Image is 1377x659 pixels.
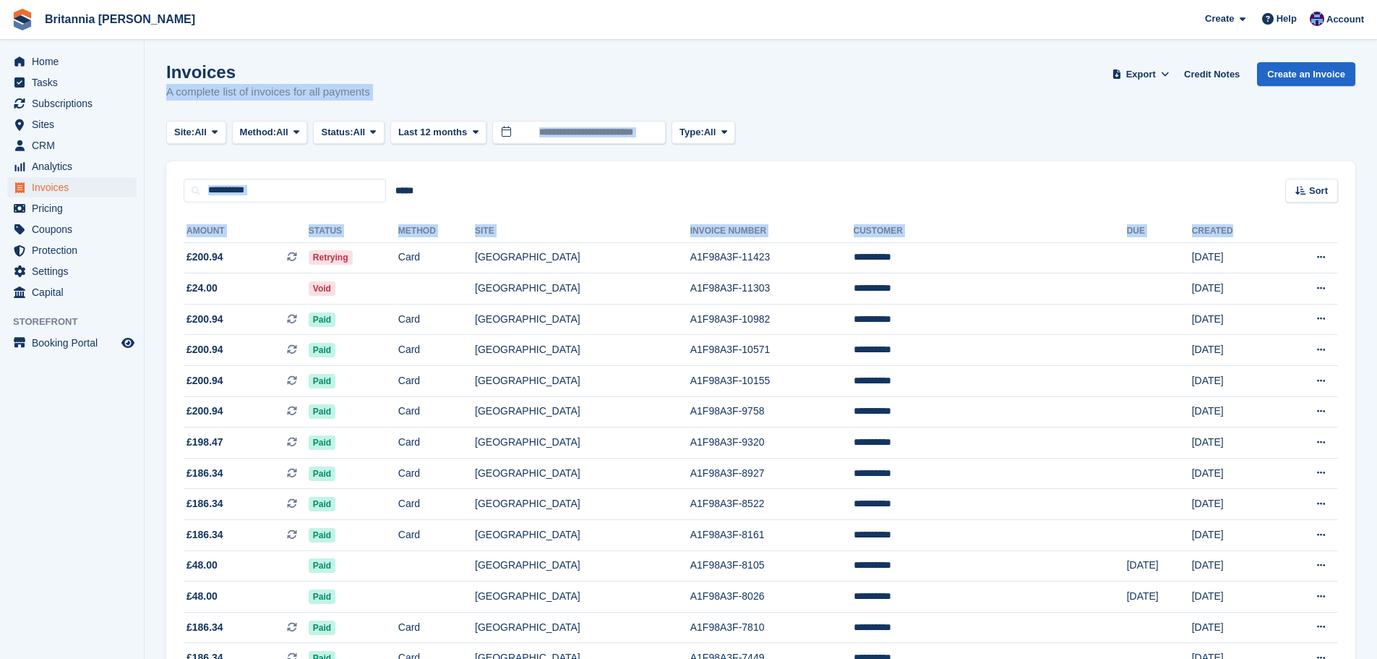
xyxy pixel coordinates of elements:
[7,240,137,260] a: menu
[398,520,475,551] td: Card
[475,612,690,643] td: [GEOGRAPHIC_DATA]
[186,589,218,604] span: £48.00
[1257,62,1355,86] a: Create an Invoice
[7,93,137,114] a: menu
[1127,582,1192,613] td: [DATE]
[32,51,119,72] span: Home
[309,467,335,481] span: Paid
[32,240,119,260] span: Protection
[309,404,335,419] span: Paid
[7,114,137,135] a: menu
[690,335,854,366] td: A1F98A3F-10571
[1192,489,1277,520] td: [DATE]
[166,84,370,101] p: A complete list of invoices for all payments
[398,304,475,335] td: Card
[1192,220,1277,243] th: Created
[475,428,690,459] td: [GEOGRAPHIC_DATA]
[690,220,854,243] th: Invoice Number
[1192,458,1277,489] td: [DATE]
[398,125,467,140] span: Last 12 months
[276,125,288,140] span: All
[7,177,137,197] a: menu
[475,520,690,551] td: [GEOGRAPHIC_DATA]
[398,458,475,489] td: Card
[1192,304,1277,335] td: [DATE]
[1310,12,1324,26] img: Becca Clark
[1178,62,1245,86] a: Credit Notes
[7,261,137,281] a: menu
[1109,62,1172,86] button: Export
[186,250,223,265] span: £200.94
[475,396,690,428] td: [GEOGRAPHIC_DATA]
[309,281,335,296] span: Void
[32,198,119,218] span: Pricing
[186,435,223,450] span: £198.47
[690,520,854,551] td: A1F98A3F-8161
[1192,520,1277,551] td: [DATE]
[309,590,335,604] span: Paid
[704,125,716,140] span: All
[398,489,475,520] td: Card
[475,489,690,520] td: [GEOGRAPHIC_DATA]
[32,72,119,93] span: Tasks
[186,558,218,573] span: £48.00
[475,220,690,243] th: Site
[309,220,398,243] th: Status
[854,220,1127,243] th: Customer
[194,125,207,140] span: All
[186,527,223,543] span: £186.34
[1326,12,1364,27] span: Account
[1127,550,1192,582] td: [DATE]
[7,72,137,93] a: menu
[32,135,119,156] span: CRM
[186,496,223,511] span: £186.34
[7,282,137,302] a: menu
[1126,67,1156,82] span: Export
[690,582,854,613] td: A1F98A3F-8026
[1192,335,1277,366] td: [DATE]
[186,620,223,635] span: £186.34
[475,550,690,582] td: [GEOGRAPHIC_DATA]
[398,428,475,459] td: Card
[309,435,335,450] span: Paid
[309,558,335,573] span: Paid
[475,273,690,305] td: [GEOGRAPHIC_DATA]
[690,489,854,520] td: A1F98A3F-8522
[1205,12,1234,26] span: Create
[690,242,854,273] td: A1F98A3F-11423
[7,333,137,353] a: menu
[186,466,223,481] span: £186.34
[186,312,223,327] span: £200.94
[690,304,854,335] td: A1F98A3F-10982
[398,612,475,643] td: Card
[32,333,119,353] span: Booking Portal
[12,9,33,30] img: stora-icon-8386f47178a22dfd0bd8f6a31ec36ba5ce8667c1dd55bd0f319d3a0aa187defe.svg
[32,219,119,239] span: Coupons
[690,428,854,459] td: A1F98A3F-9320
[32,114,119,135] span: Sites
[398,242,475,273] td: Card
[7,156,137,177] a: menu
[475,458,690,489] td: [GEOGRAPHIC_DATA]
[174,125,194,140] span: Site:
[186,404,223,419] span: £200.94
[321,125,353,140] span: Status:
[32,282,119,302] span: Capital
[1192,550,1277,582] td: [DATE]
[475,582,690,613] td: [GEOGRAPHIC_DATA]
[1192,273,1277,305] td: [DATE]
[690,396,854,428] td: A1F98A3F-9758
[390,121,486,145] button: Last 12 months
[7,135,137,156] a: menu
[690,273,854,305] td: A1F98A3F-11303
[690,612,854,643] td: A1F98A3F-7810
[232,121,308,145] button: Method: All
[186,373,223,388] span: £200.94
[1277,12,1297,26] span: Help
[475,304,690,335] td: [GEOGRAPHIC_DATA]
[184,220,309,243] th: Amount
[1192,612,1277,643] td: [DATE]
[166,62,370,82] h1: Invoices
[39,7,201,31] a: Britannia [PERSON_NAME]
[1127,220,1192,243] th: Due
